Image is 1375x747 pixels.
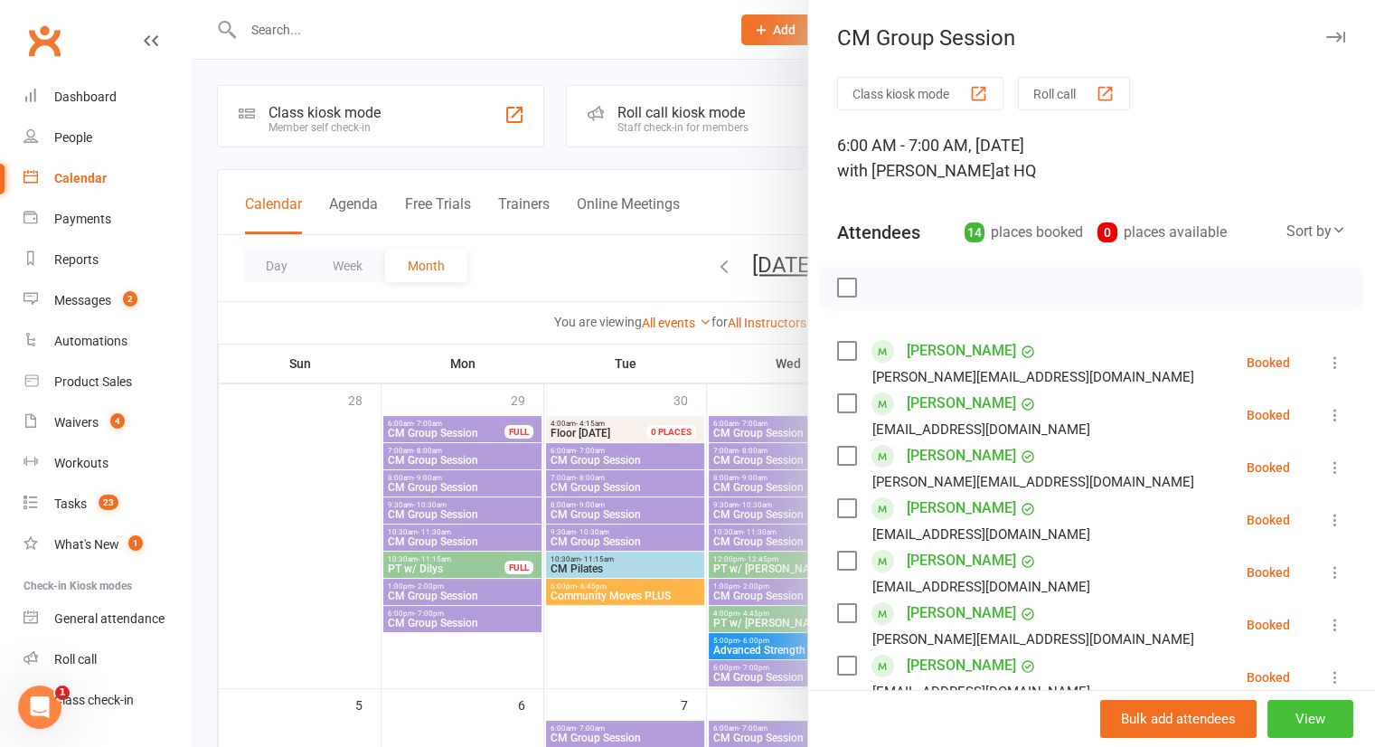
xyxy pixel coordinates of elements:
div: Workouts [54,456,108,470]
div: [PERSON_NAME][EMAIL_ADDRESS][DOMAIN_NAME] [872,470,1194,494]
a: Messages 2 [24,280,191,321]
div: Tasks [54,496,87,511]
div: Booked [1247,409,1290,421]
span: 2 [123,291,137,307]
div: Booked [1247,461,1290,474]
div: What's New [54,537,119,552]
button: Roll call [1018,77,1130,110]
a: Product Sales [24,362,191,402]
a: [PERSON_NAME] [907,546,1016,575]
a: Reports [24,240,191,280]
div: places available [1097,220,1227,245]
a: General attendance kiosk mode [24,599,191,639]
div: [PERSON_NAME][EMAIL_ADDRESS][DOMAIN_NAME] [872,365,1194,389]
div: Booked [1247,514,1290,526]
div: People [54,130,92,145]
div: 6:00 AM - 7:00 AM, [DATE] [837,133,1346,184]
div: Automations [54,334,127,348]
a: Roll call [24,639,191,680]
a: Calendar [24,158,191,199]
a: Waivers 4 [24,402,191,443]
div: 14 [965,222,984,242]
div: Reports [54,252,99,267]
div: Attendees [837,220,920,245]
a: [PERSON_NAME] [907,336,1016,365]
a: What's New1 [24,525,191,565]
a: [PERSON_NAME] [907,389,1016,418]
span: 1 [128,535,143,551]
div: CM Group Session [808,25,1375,51]
div: 0 [1097,222,1117,242]
button: View [1267,700,1353,738]
div: places booked [965,220,1083,245]
div: Product Sales [54,374,132,389]
div: Calendar [54,171,107,185]
div: Dashboard [54,90,117,104]
div: Waivers [54,415,99,430]
span: 1 [55,686,70,700]
a: [PERSON_NAME] [907,599,1016,628]
div: [PERSON_NAME][EMAIL_ADDRESS][DOMAIN_NAME] [872,628,1194,651]
div: Booked [1247,671,1290,684]
span: with [PERSON_NAME] [837,161,995,180]
div: Booked [1247,356,1290,369]
div: [EMAIL_ADDRESS][DOMAIN_NAME] [872,523,1090,546]
iframe: Intercom live chat [18,686,61,729]
div: [EMAIL_ADDRESS][DOMAIN_NAME] [872,418,1090,441]
div: Class check-in [54,693,134,707]
button: Bulk add attendees [1100,700,1257,738]
div: Roll call [54,652,97,667]
div: [EMAIL_ADDRESS][DOMAIN_NAME] [872,680,1090,704]
a: Class kiosk mode [24,680,191,721]
span: at HQ [995,161,1036,180]
div: Sort by [1286,220,1346,243]
div: Payments [54,212,111,226]
a: Tasks 23 [24,484,191,525]
a: [PERSON_NAME] [907,651,1016,680]
button: Class kiosk mode [837,77,1003,110]
a: [PERSON_NAME] [907,441,1016,470]
a: Workouts [24,443,191,484]
a: Payments [24,199,191,240]
div: [EMAIL_ADDRESS][DOMAIN_NAME] [872,575,1090,599]
a: Clubworx [22,18,67,63]
div: Booked [1247,619,1290,631]
a: [PERSON_NAME] [907,494,1016,523]
span: 4 [110,413,125,429]
a: Dashboard [24,77,191,118]
div: General attendance [54,611,165,626]
div: Messages [54,293,111,307]
a: Automations [24,321,191,362]
span: 23 [99,495,118,510]
a: People [24,118,191,158]
div: Booked [1247,566,1290,579]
